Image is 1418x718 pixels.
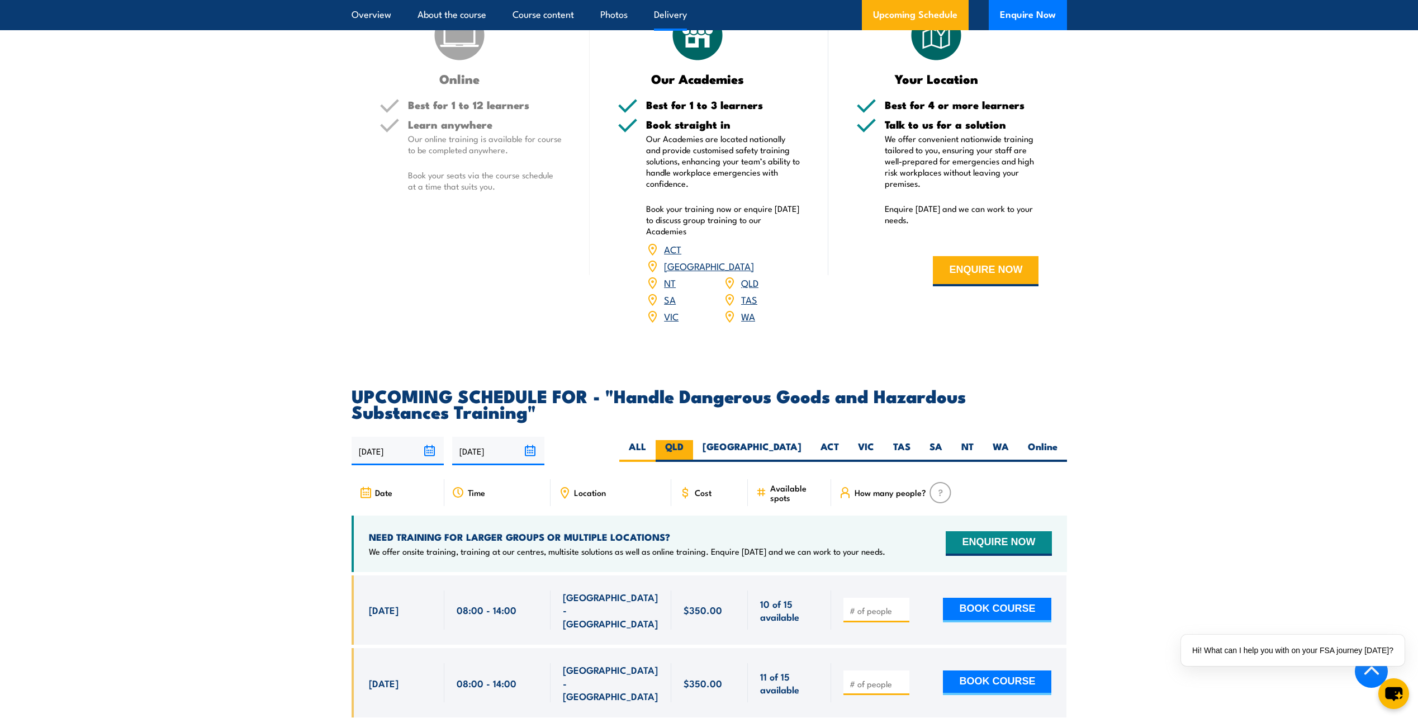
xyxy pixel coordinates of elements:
p: Our Academies are located nationally and provide customised safety training solutions, enhancing ... [646,133,800,189]
p: We offer convenient nationwide training tailored to you, ensuring your staff are well-prepared fo... [885,133,1039,189]
h4: NEED TRAINING FOR LARGER GROUPS OR MULTIPLE LOCATIONS? [369,531,885,543]
span: 10 of 15 available [760,597,819,623]
h3: Your Location [856,72,1017,85]
div: Hi! What can I help you with on your FSA journey [DATE]? [1181,635,1405,666]
button: chat-button [1378,678,1409,709]
span: 08:00 - 14:00 [457,603,516,616]
label: WA [983,440,1018,462]
p: Book your seats via the course schedule at a time that suits you. [408,169,562,192]
span: [GEOGRAPHIC_DATA] - [GEOGRAPHIC_DATA] [563,663,659,702]
p: Book your training now or enquire [DATE] to discuss group training to our Academies [646,203,800,237]
input: # of people [850,605,905,616]
p: We offer onsite training, training at our centres, multisite solutions as well as online training... [369,546,885,557]
label: SA [920,440,952,462]
span: Available spots [770,483,823,502]
h2: UPCOMING SCHEDULE FOR - "Handle Dangerous Goods and Hazardous Substances Training" [352,388,1067,419]
label: VIC [848,440,884,462]
span: How many people? [855,488,926,497]
span: Time [468,488,485,497]
a: ACT [664,242,681,256]
label: ACT [811,440,848,462]
span: 11 of 15 available [760,670,819,696]
input: From date [352,437,444,465]
label: TAS [884,440,920,462]
label: Online [1018,440,1067,462]
span: Date [375,488,392,497]
button: ENQUIRE NOW [946,531,1051,556]
h3: Online [380,72,540,85]
label: ALL [619,440,656,462]
input: To date [452,437,544,465]
button: BOOK COURSE [943,598,1051,622]
h5: Best for 1 to 12 learners [408,100,562,110]
span: 08:00 - 14:00 [457,677,516,689]
label: [GEOGRAPHIC_DATA] [693,440,811,462]
input: # of people [850,678,905,689]
label: QLD [656,440,693,462]
p: Enquire [DATE] and we can work to your needs. [885,203,1039,225]
label: NT [952,440,983,462]
a: SA [664,292,676,306]
a: NT [664,276,676,289]
span: [DATE] [369,677,399,689]
a: QLD [741,276,758,289]
span: Location [574,488,606,497]
span: [GEOGRAPHIC_DATA] - [GEOGRAPHIC_DATA] [563,591,659,630]
a: [GEOGRAPHIC_DATA] [664,259,754,272]
a: WA [741,309,755,323]
h5: Best for 1 to 3 learners [646,100,800,110]
p: Our online training is available for course to be completed anywhere. [408,133,562,155]
span: $350.00 [684,603,722,616]
h3: Our Academies [618,72,778,85]
h5: Talk to us for a solution [885,119,1039,130]
h5: Best for 4 or more learners [885,100,1039,110]
h5: Learn anywhere [408,119,562,130]
span: Cost [695,488,712,497]
a: VIC [664,309,679,323]
button: ENQUIRE NOW [933,256,1038,286]
span: $350.00 [684,677,722,689]
h5: Book straight in [646,119,800,130]
span: [DATE] [369,603,399,616]
a: TAS [741,292,757,306]
button: BOOK COURSE [943,670,1051,695]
